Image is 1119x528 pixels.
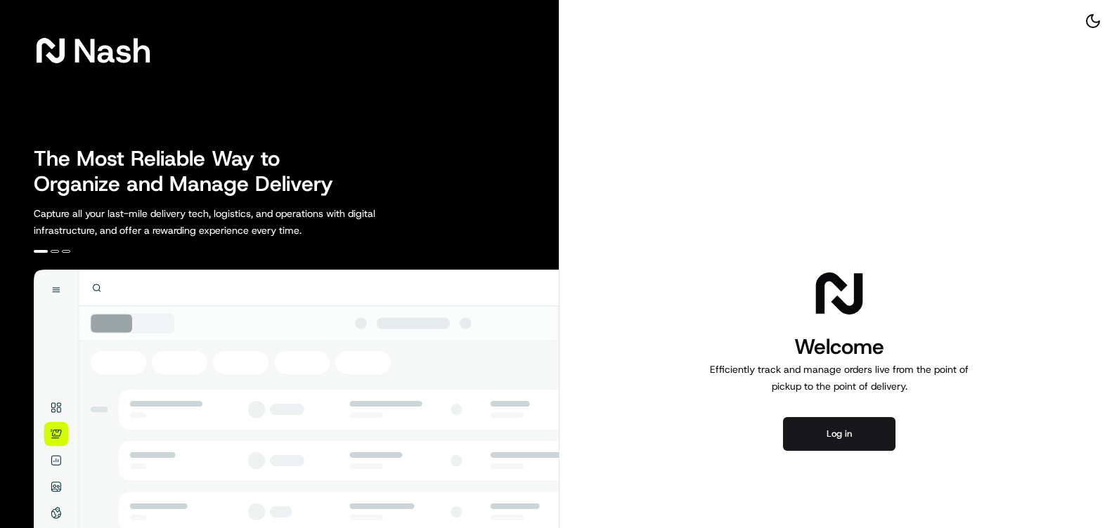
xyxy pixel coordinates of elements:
[704,333,974,361] h1: Welcome
[34,205,439,239] p: Capture all your last-mile delivery tech, logistics, and operations with digital infrastructure, ...
[34,146,349,197] h2: The Most Reliable Way to Organize and Manage Delivery
[73,37,151,65] span: Nash
[783,417,895,451] button: Log in
[704,361,974,395] p: Efficiently track and manage orders live from the point of pickup to the point of delivery.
